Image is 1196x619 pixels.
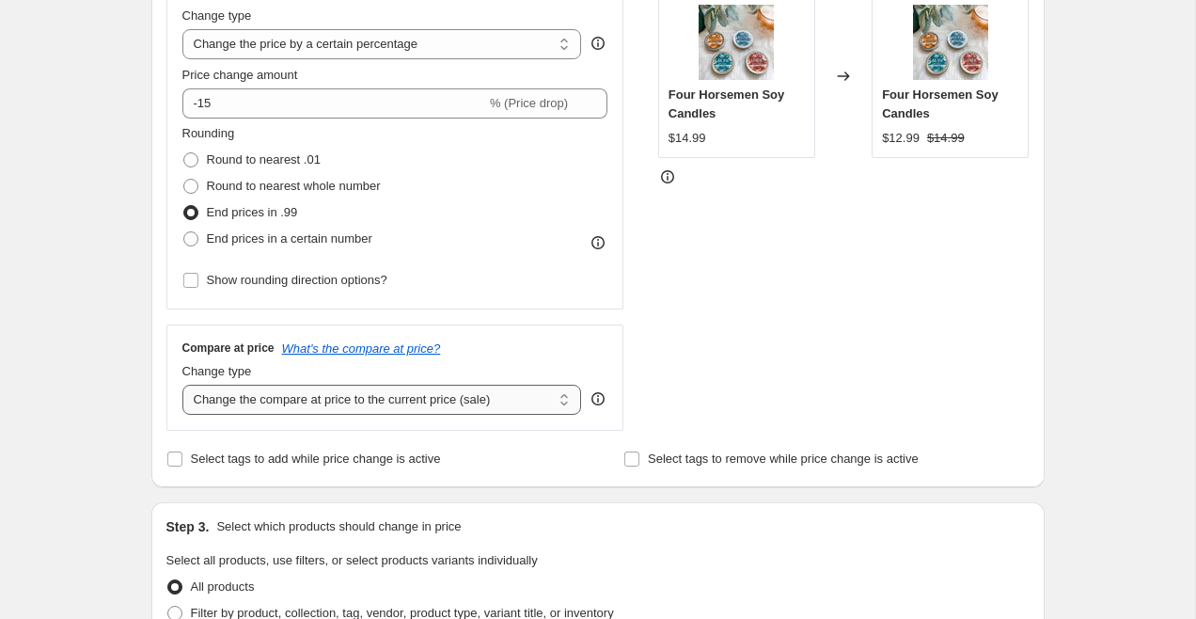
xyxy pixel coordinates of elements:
img: IMG_7716_80x.jpg [913,5,988,80]
span: Four Horsemen Soy Candles [882,87,999,120]
span: Select tags to add while price change is active [191,452,441,466]
span: Show rounding direction options? [207,273,387,287]
span: Price change amount [182,68,298,82]
span: End prices in a certain number [207,231,372,246]
div: $12.99 [882,129,920,148]
span: Change type [182,364,252,378]
h3: Compare at price [182,341,275,356]
input: -15 [182,88,486,119]
div: help [589,34,607,53]
span: Round to nearest whole number [207,179,381,193]
span: End prices in .99 [207,205,298,219]
span: Select tags to remove while price change is active [648,452,919,466]
span: Four Horsemen Soy Candles [669,87,785,120]
h2: Step 3. [166,517,210,536]
button: What's the compare at price? [282,341,441,356]
strike: $14.99 [927,129,965,148]
div: help [589,389,607,408]
span: Round to nearest .01 [207,152,321,167]
span: Change type [182,8,252,23]
div: $14.99 [669,129,706,148]
span: Rounding [182,126,235,140]
p: Select which products should change in price [216,517,461,536]
span: All products [191,579,255,594]
span: Select all products, use filters, or select products variants individually [166,553,538,567]
img: IMG_7716_80x.jpg [699,5,774,80]
span: % (Price drop) [490,96,568,110]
